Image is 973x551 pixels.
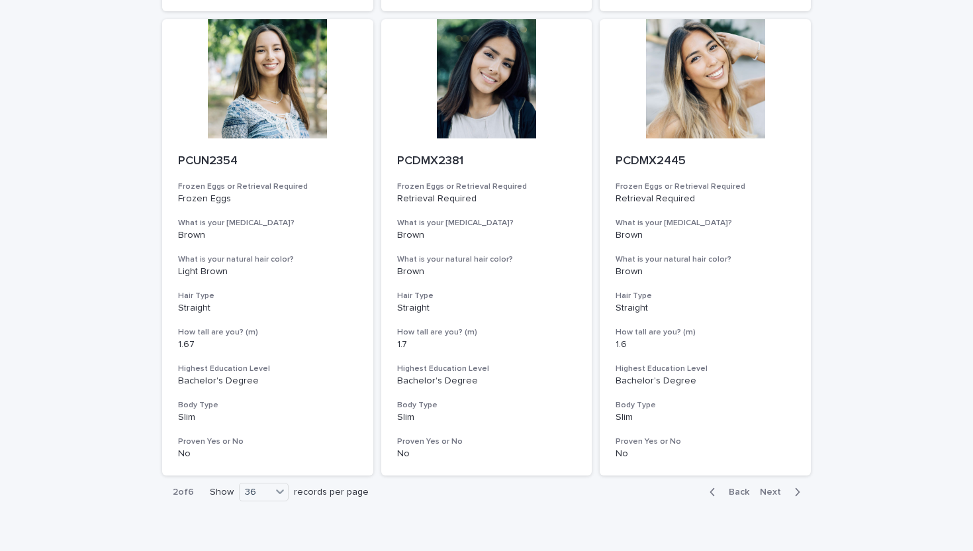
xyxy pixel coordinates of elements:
[240,485,271,499] div: 36
[178,218,357,228] h3: What is your [MEDICAL_DATA]?
[397,339,577,350] p: 1.7
[616,181,795,192] h3: Frozen Eggs or Retrieval Required
[178,400,357,411] h3: Body Type
[616,364,795,374] h3: Highest Education Level
[755,486,811,498] button: Next
[600,19,811,476] a: PCDMX2445Frozen Eggs or Retrieval RequiredRetrieval RequiredWhat is your [MEDICAL_DATA]?BrownWhat...
[397,303,577,314] p: Straight
[616,193,795,205] p: Retrieval Required
[616,230,795,241] p: Brown
[178,436,357,447] h3: Proven Yes or No
[397,436,577,447] h3: Proven Yes or No
[397,230,577,241] p: Brown
[616,154,795,169] p: PCDMX2445
[397,376,577,387] p: Bachelor's Degree
[616,400,795,411] h3: Body Type
[397,254,577,265] h3: What is your natural hair color?
[178,154,357,169] p: PCUN2354
[721,487,749,497] span: Back
[178,448,357,460] p: No
[397,327,577,338] h3: How tall are you? (m)
[178,266,357,277] p: Light Brown
[616,266,795,277] p: Brown
[616,448,795,460] p: No
[616,218,795,228] h3: What is your [MEDICAL_DATA]?
[616,291,795,301] h3: Hair Type
[178,303,357,314] p: Straight
[397,154,577,169] p: PCDMX2381
[178,181,357,192] h3: Frozen Eggs or Retrieval Required
[178,364,357,374] h3: Highest Education Level
[397,266,577,277] p: Brown
[616,436,795,447] h3: Proven Yes or No
[397,218,577,228] h3: What is your [MEDICAL_DATA]?
[178,327,357,338] h3: How tall are you? (m)
[397,400,577,411] h3: Body Type
[699,486,755,498] button: Back
[616,339,795,350] p: 1.6
[397,364,577,374] h3: Highest Education Level
[760,487,789,497] span: Next
[162,19,373,476] a: PCUN2354Frozen Eggs or Retrieval RequiredFrozen EggsWhat is your [MEDICAL_DATA]?BrownWhat is your...
[616,327,795,338] h3: How tall are you? (m)
[397,193,577,205] p: Retrieval Required
[616,254,795,265] h3: What is your natural hair color?
[397,181,577,192] h3: Frozen Eggs or Retrieval Required
[178,230,357,241] p: Brown
[397,448,577,460] p: No
[178,254,357,265] h3: What is your natural hair color?
[178,339,357,350] p: 1.67
[294,487,369,498] p: records per page
[397,412,577,423] p: Slim
[178,376,357,387] p: Bachelor's Degree
[397,291,577,301] h3: Hair Type
[178,193,357,205] p: Frozen Eggs
[162,476,205,509] p: 2 of 6
[178,291,357,301] h3: Hair Type
[616,303,795,314] p: Straight
[616,376,795,387] p: Bachelor's Degree
[616,412,795,423] p: Slim
[381,19,592,476] a: PCDMX2381Frozen Eggs or Retrieval RequiredRetrieval RequiredWhat is your [MEDICAL_DATA]?BrownWhat...
[210,487,234,498] p: Show
[178,412,357,423] p: Slim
